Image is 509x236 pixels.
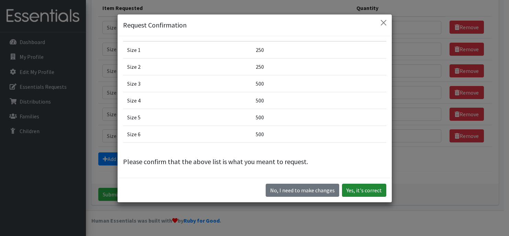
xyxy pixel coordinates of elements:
[252,109,386,126] td: 500
[378,17,389,28] button: Close
[123,109,252,126] td: Size 5
[252,75,386,92] td: 500
[123,126,252,143] td: Size 6
[123,20,187,30] h5: Request Confirmation
[123,157,386,167] p: Please confirm that the above list is what you meant to request.
[252,58,386,75] td: 250
[252,126,386,143] td: 500
[123,41,252,58] td: Size 1
[123,58,252,75] td: Size 2
[123,75,252,92] td: Size 3
[252,92,386,109] td: 500
[266,184,339,197] button: No I need to make changes
[252,41,386,58] td: 250
[123,92,252,109] td: Size 4
[342,184,386,197] button: Yes, it's correct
